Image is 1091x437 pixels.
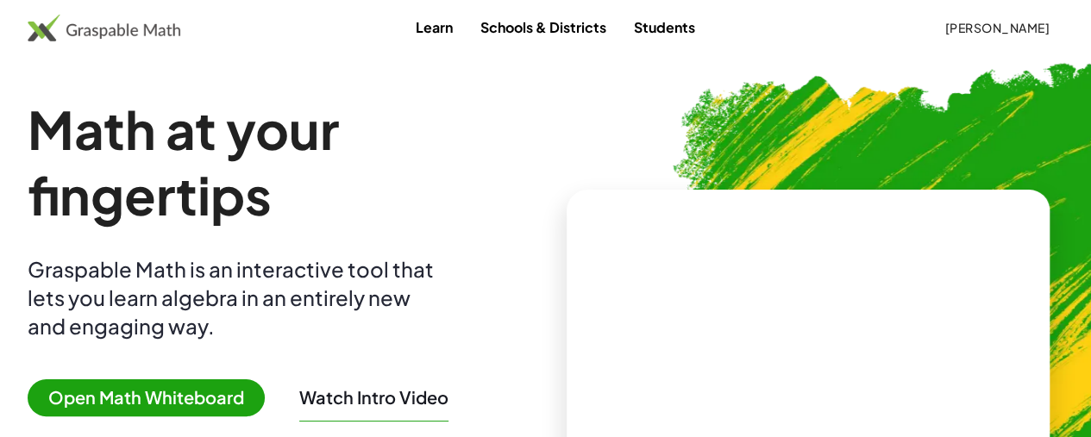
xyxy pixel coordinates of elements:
[467,11,620,43] a: Schools & Districts
[28,97,539,228] h1: Math at your fingertips
[402,11,467,43] a: Learn
[944,20,1050,35] span: [PERSON_NAME]
[28,379,265,416] span: Open Math Whiteboard
[679,266,937,396] video: What is this? This is dynamic math notation. Dynamic math notation plays a central role in how Gr...
[28,255,442,340] div: Graspable Math is an interactive tool that lets you learn algebra in an entirely new and engaging...
[299,386,448,409] button: Watch Intro Video
[931,12,1063,43] button: [PERSON_NAME]
[620,11,709,43] a: Students
[28,390,279,408] a: Open Math Whiteboard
